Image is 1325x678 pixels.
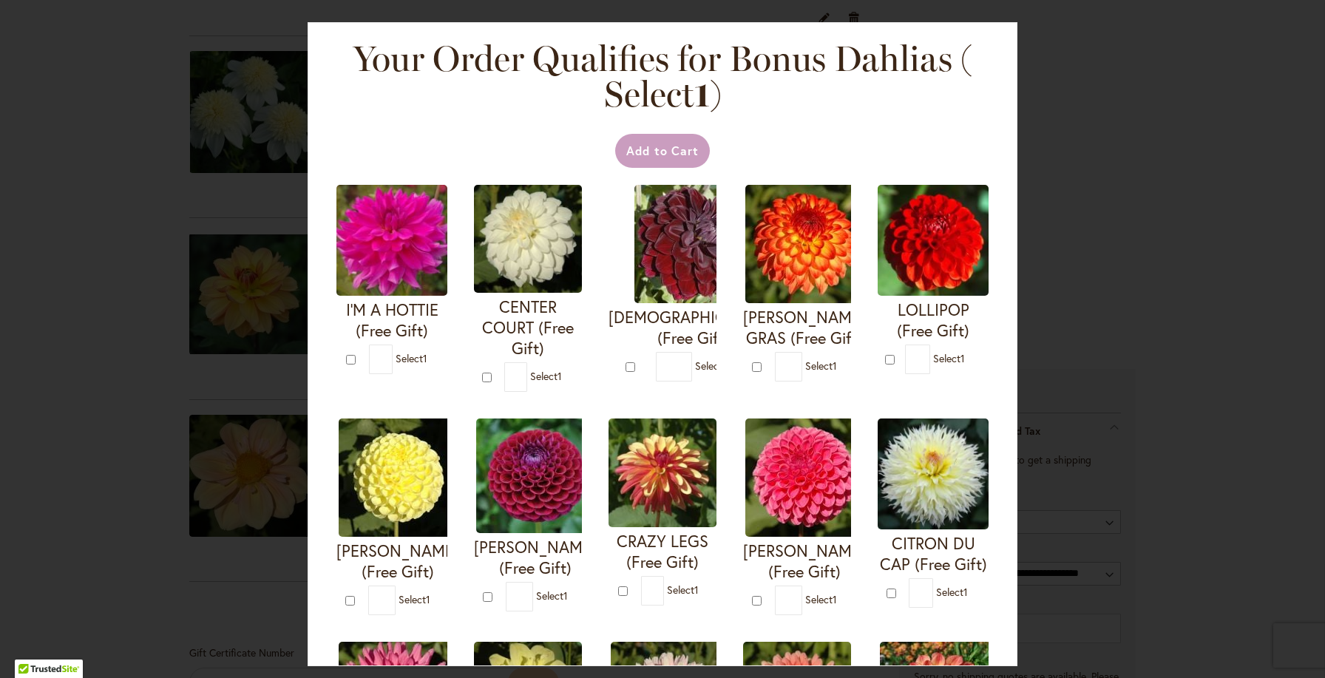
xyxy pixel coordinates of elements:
span: Select [396,351,427,365]
span: 1 [694,582,699,596]
h4: [PERSON_NAME] (Free Gift) [336,540,459,582]
span: 1 [833,359,837,373]
span: Select [399,592,430,606]
span: Select [933,351,965,365]
span: Select [805,592,837,606]
img: I'M A HOTTIE (Free Gift) [336,185,447,296]
img: CITRON DU CAP (Free Gift) [878,418,989,529]
img: LOLLIPOP (Free Gift) [878,185,989,296]
h4: I'M A HOTTIE (Free Gift) [336,299,447,341]
img: CRAZY LEGS (Free Gift) [609,418,716,527]
span: 1 [694,72,710,115]
span: 1 [558,369,562,383]
h2: Your Order Qualifies for Bonus Dahlias ( Select ) [352,41,973,112]
span: Select [805,359,837,373]
h4: CRAZY LEGS (Free Gift) [609,531,716,572]
h4: CENTER COURT (Free Gift) [474,296,582,359]
img: NETTIE (Free Gift) [339,418,457,537]
span: Select [667,582,699,596]
span: Select [536,589,568,603]
span: 1 [960,351,965,365]
span: 1 [563,589,568,603]
span: Select [530,369,562,383]
h4: [PERSON_NAME] (Free Gift) [474,537,597,578]
img: REBECCA LYNN (Free Gift) [745,418,864,537]
iframe: Launch Accessibility Center [11,626,52,667]
span: 1 [833,592,837,606]
h4: [DEMOGRAPHIC_DATA] (Free Gift) [609,307,778,348]
img: CENTER COURT (Free Gift) [474,185,582,293]
img: VOODOO (Free Gift) [634,185,753,303]
span: 1 [423,351,427,365]
span: 1 [963,585,968,599]
h4: LOLLIPOP (Free Gift) [878,299,989,341]
h4: CITRON DU CAP (Free Gift) [878,533,989,574]
h4: [PERSON_NAME] GRAS (Free Gift) [743,307,866,348]
img: MARDY GRAS (Free Gift) [745,185,864,303]
h4: [PERSON_NAME] (Free Gift) [743,540,866,582]
span: 1 [426,592,430,606]
span: Select [695,359,727,373]
span: Select [936,585,968,599]
img: IVANETTI (Free Gift) [476,418,594,533]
